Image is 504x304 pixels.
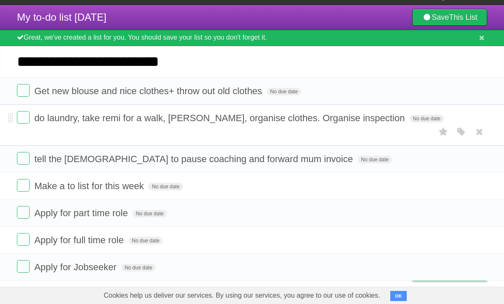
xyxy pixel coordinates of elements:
b: This List [449,13,477,22]
span: No due date [358,156,392,163]
span: No due date [267,88,301,95]
span: No due date [133,210,167,217]
span: My to-do list [DATE] [17,11,107,23]
label: Done [17,233,30,246]
span: Apply for full time role [34,235,126,245]
span: No due date [129,237,163,244]
span: Apply for part time role [34,208,130,218]
span: do laundry, take remi for a walk, [PERSON_NAME], organise clothes. Organise inspection [34,113,407,123]
label: Done [17,206,30,219]
span: No due date [148,183,183,190]
span: Cookies help us deliver our services. By using our services, you agree to our use of cookies. [95,287,389,304]
label: Done [17,111,30,124]
span: tell the [DEMOGRAPHIC_DATA] to pause coaching and forward mum invoice [34,154,355,164]
label: Done [17,179,30,192]
label: Star task [436,125,452,139]
span: Get new blouse and nice clothes+ throw out old clothes [34,86,264,96]
label: Done [17,152,30,165]
a: SaveThis List [412,9,487,26]
span: Apply for Jobseeker [34,262,118,272]
span: No due date [410,115,444,122]
span: No due date [121,264,156,271]
span: Make a to list for this week [34,181,146,191]
label: Done [17,84,30,97]
span: Buy me a coffee [430,266,483,281]
button: OK [390,291,407,301]
label: Done [17,260,30,273]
